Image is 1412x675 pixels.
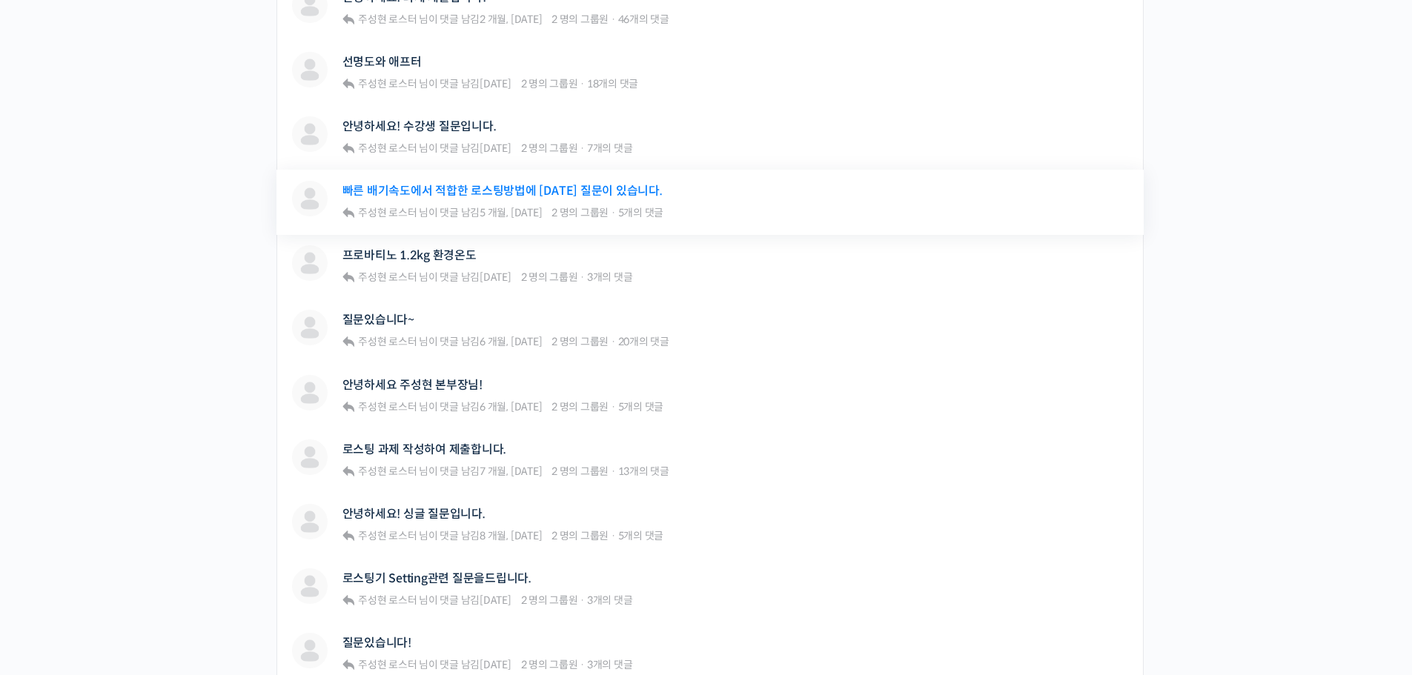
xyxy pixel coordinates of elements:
a: 안녕하세요! 싱글 질문입니다. [342,507,485,521]
span: 2 명의 그룹원 [521,270,578,284]
span: 님이 댓글 남김 [356,13,542,26]
a: 안녕하세요! 수강생 질문입니다. [342,119,497,133]
span: 주성현 로스터 [358,593,417,607]
a: 로스팅기 Setting관련 질문을드립니다. [342,571,531,585]
span: 2 명의 그룹원 [551,335,609,348]
a: 프로바티노 1.2kg 환경온도 [342,248,477,262]
span: 주성현 로스터 [358,13,417,26]
span: 님이 댓글 남김 [356,335,542,348]
a: 6 개월, [DATE] [480,335,542,348]
a: 대화 [98,470,191,507]
span: 주성현 로스터 [358,335,417,348]
a: 주성현 로스터 [356,529,417,542]
a: 주성현 로스터 [356,465,417,478]
span: · [580,77,585,90]
span: · [611,13,616,26]
span: 5개의 댓글 [618,206,664,219]
a: 선명도와 애프터 [342,55,422,69]
span: 3개의 댓글 [587,593,633,607]
a: [DATE] [480,77,511,90]
span: 님이 댓글 남김 [356,400,542,413]
span: · [611,465,616,478]
a: 안녕하세요 주성현 본부장님! [342,378,483,392]
a: 주성현 로스터 [356,270,417,284]
a: 홈 [4,470,98,507]
a: 주성현 로스터 [356,77,417,90]
span: 2 명의 그룹원 [521,142,578,155]
a: 7 개월, [DATE] [480,465,542,478]
span: 46개의 댓글 [618,13,669,26]
span: 2 명의 그룹원 [551,529,609,542]
a: 질문있습니다~ [342,313,414,327]
a: 6 개월, [DATE] [480,400,542,413]
span: · [580,593,585,607]
span: 3개의 댓글 [587,658,633,671]
a: 5 개월, [DATE] [480,206,542,219]
span: 님이 댓글 남김 [356,593,511,607]
a: 8 개월, [DATE] [480,529,542,542]
span: 5개의 댓글 [618,400,664,413]
span: 주성현 로스터 [358,658,417,671]
span: 2 명의 그룹원 [551,465,609,478]
a: [DATE] [480,270,511,284]
span: 주성현 로스터 [358,529,417,542]
span: · [580,142,585,155]
span: 20개의 댓글 [618,335,669,348]
a: 주성현 로스터 [356,13,417,26]
a: 빠른 배기속도에서 적합한 로스팅방법에 [DATE] 질문이 있습니다. [342,184,663,198]
a: 주성현 로스터 [356,658,417,671]
span: 5개의 댓글 [618,529,664,542]
span: 주성현 로스터 [358,270,417,284]
span: 설정 [229,492,247,504]
span: 2 명의 그룹원 [551,206,609,219]
span: · [611,335,616,348]
span: · [580,658,585,671]
a: 주성현 로스터 [356,335,417,348]
span: 주성현 로스터 [358,77,417,90]
a: 로스팅 과제 작성하여 제출합니다. [342,442,507,456]
span: 2 명의 그룹원 [521,658,578,671]
span: 님이 댓글 남김 [356,206,542,219]
span: 2 명의 그룹원 [551,13,609,26]
a: 주성현 로스터 [356,142,417,155]
span: 주성현 로스터 [358,400,417,413]
span: 2 명의 그룹원 [521,593,578,607]
span: · [611,529,616,542]
a: [DATE] [480,593,511,607]
span: 주성현 로스터 [358,206,417,219]
span: 님이 댓글 남김 [356,529,542,542]
span: 대화 [136,493,153,505]
span: · [580,270,585,284]
span: 2 명의 그룹원 [551,400,609,413]
span: 3개의 댓글 [587,270,633,284]
span: 주성현 로스터 [358,142,417,155]
a: 주성현 로스터 [356,593,417,607]
span: 님이 댓글 남김 [356,465,542,478]
span: 님이 댓글 남김 [356,658,511,671]
span: 홈 [47,492,56,504]
span: 13개의 댓글 [618,465,669,478]
span: 님이 댓글 남김 [356,142,511,155]
span: 님이 댓글 남김 [356,77,511,90]
span: 2 명의 그룹원 [521,77,578,90]
span: · [611,400,616,413]
a: 질문있습니다! [342,636,411,650]
a: [DATE] [480,658,511,671]
span: 주성현 로스터 [358,465,417,478]
a: [DATE] [480,142,511,155]
span: 18개의 댓글 [587,77,638,90]
a: 2 개월, [DATE] [480,13,542,26]
a: 주성현 로스터 [356,400,417,413]
a: 설정 [191,470,285,507]
span: 7개의 댓글 [587,142,633,155]
span: 님이 댓글 남김 [356,270,511,284]
a: 주성현 로스터 [356,206,417,219]
span: · [611,206,616,219]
